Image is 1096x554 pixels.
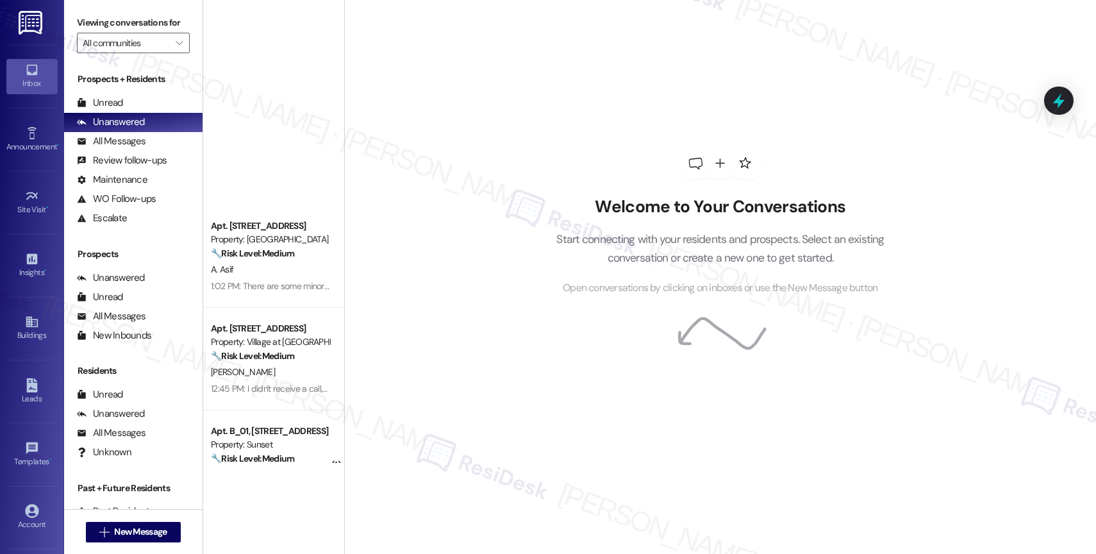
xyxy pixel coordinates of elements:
span: • [44,266,46,275]
div: Unanswered [77,271,145,285]
div: Past Residents [77,505,154,518]
div: Prospects [64,248,203,261]
span: New Message [114,525,167,539]
strong: 🔧 Risk Level: Medium [211,350,294,362]
strong: 🔧 Risk Level: Medium [211,248,294,259]
div: WO Follow-ups [77,192,156,206]
div: Property: Village at [GEOGRAPHIC_DATA] I [211,335,329,349]
a: Insights • [6,248,58,283]
span: • [46,203,48,212]
div: Property: Sunset [211,438,329,451]
button: New Message [86,522,181,542]
span: Open conversations by clicking on inboxes or use the New Message button [563,280,877,296]
div: New Inbounds [77,329,151,342]
p: Start connecting with your residents and prospects. Select an existing conversation or create a n... [537,230,904,267]
span: [PERSON_NAME] [211,366,275,378]
a: Leads [6,374,58,409]
a: Inbox [6,59,58,94]
a: Buildings [6,311,58,346]
div: Unanswered [77,115,145,129]
i:  [99,527,109,537]
div: Unknown [77,446,131,459]
div: Property: [GEOGRAPHIC_DATA] [211,233,329,246]
div: All Messages [77,135,145,148]
div: Maintenance [77,173,147,187]
span: A. Asif [211,264,233,275]
i:  [176,38,183,48]
div: 1:02 PM: There are some minor issues that i have. I want to send you an email woth photos. If you... [211,280,641,292]
div: Review follow-ups [77,154,167,167]
div: All Messages [77,310,145,323]
div: Apt. [STREET_ADDRESS] [211,219,329,233]
div: Residents [64,364,203,378]
div: Unanswered [77,407,145,421]
a: Account [6,500,58,535]
div: Apt. B_01, [STREET_ADDRESS] [211,424,329,438]
label: Viewing conversations for [77,13,190,33]
h2: Welcome to Your Conversations [537,197,904,217]
div: Past + Future Residents [64,482,203,495]
input: All communities [83,33,169,53]
div: Escalate [77,212,127,225]
div: Unread [77,388,123,401]
span: • [57,140,59,149]
div: Apt. [STREET_ADDRESS] [211,322,329,335]
img: ResiDesk Logo [19,11,45,35]
div: All Messages [77,426,145,440]
div: Unread [77,290,123,304]
div: Prospects + Residents [64,72,203,86]
a: Templates • [6,437,58,472]
div: 12:45 PM: I didn't receive a call, or at least when I tried calling a number back that might have... [211,383,724,394]
a: Site Visit • [6,185,58,220]
div: Unread [77,96,123,110]
span: • [49,455,51,464]
strong: 🔧 Risk Level: Medium [211,453,294,464]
